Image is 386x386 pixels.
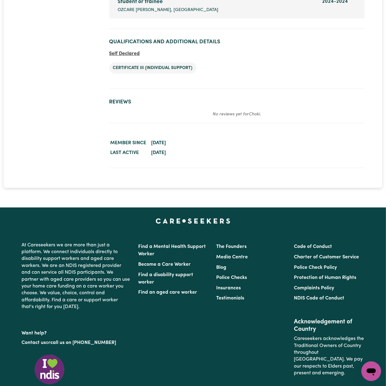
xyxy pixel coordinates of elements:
[138,262,191,267] a: Become a Care Worker
[51,340,116,345] a: call us on [PHONE_NUMBER]
[294,318,364,333] h2: Acknowledgement of Country
[109,39,365,45] h2: Qualifications and Additional Details
[216,286,241,291] a: Insurances
[109,138,148,148] dt: Member since
[216,275,247,280] a: Police Checks
[138,290,197,295] a: Find an aged care worker
[109,62,196,74] li: Certificate III (Individual Support)
[294,286,334,291] a: Complaints Policy
[109,99,365,105] h2: Reviews
[294,265,337,270] a: Police Check Policy
[151,141,166,145] time: [DATE]
[216,255,248,260] a: Media Centre
[22,337,131,349] p: or
[22,327,131,337] p: Want help?
[294,275,356,280] a: Protection of Human Rights
[151,150,166,155] time: [DATE]
[361,361,381,381] iframe: Button to launch messaging window
[156,218,230,223] a: Careseekers home page
[216,265,226,270] a: Blog
[138,272,193,285] a: Find a disability support worker
[22,340,46,345] a: Contact us
[212,112,261,117] em: No reviews yet for Choki .
[294,255,359,260] a: Charter of Customer Service
[294,333,364,379] p: Careseekers acknowledges the Traditional Owners of Country throughout [GEOGRAPHIC_DATA]. We pay o...
[216,244,247,249] a: The Founders
[109,148,148,158] dt: Last active
[22,239,131,313] p: At Careseekers we are more than just a platform. We connect individuals directly to disability su...
[118,7,219,14] span: Ozcare [PERSON_NAME], [GEOGRAPHIC_DATA]
[294,296,344,301] a: NDIS Code of Conduct
[216,296,244,301] a: Testimonials
[109,51,140,56] span: Self Declared
[138,244,206,257] a: Find a Mental Health Support Worker
[294,244,332,249] a: Code of Conduct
